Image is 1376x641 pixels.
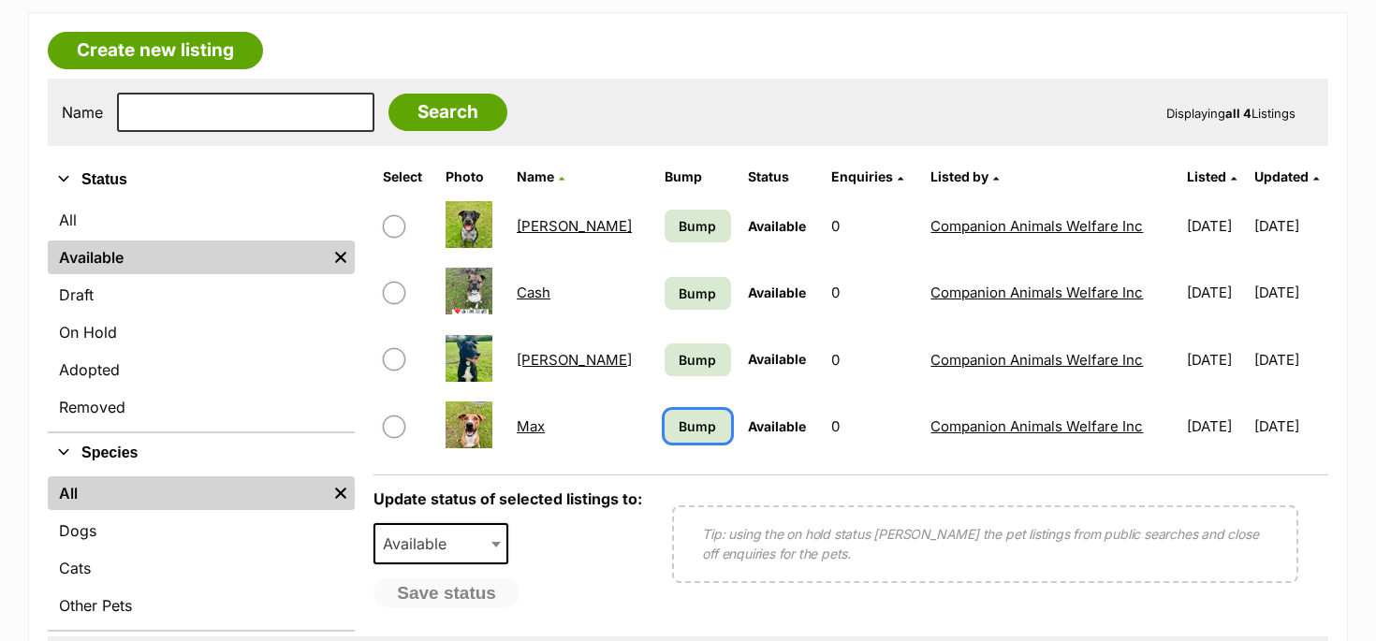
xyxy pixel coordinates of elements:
a: On Hold [48,315,355,349]
td: [DATE] [1179,194,1252,258]
a: Listed by [930,168,999,184]
a: Remove filter [327,240,355,274]
a: Companion Animals Welfare Inc [930,284,1143,301]
a: Dogs [48,514,355,547]
input: Search [388,94,507,131]
strong: all 4 [1225,106,1252,121]
td: [DATE] [1254,194,1326,258]
span: Available [373,523,508,564]
td: [DATE] [1254,328,1326,392]
button: Species [48,441,355,465]
a: [PERSON_NAME] [517,351,632,369]
a: Cats [48,551,355,585]
a: Companion Animals Welfare Inc [930,417,1143,435]
span: Name [517,168,554,184]
th: Status [740,162,822,192]
div: Status [48,199,355,431]
th: Photo [438,162,507,192]
a: Name [517,168,564,184]
a: [PERSON_NAME] [517,217,632,235]
a: Cash [517,284,550,301]
a: Remove filter [327,476,355,510]
a: Bump [665,277,731,310]
a: Enquiries [831,168,903,184]
th: Bump [657,162,739,192]
span: Available [375,531,465,557]
span: Available [748,284,806,300]
div: Species [48,473,355,630]
td: [DATE] [1179,260,1252,325]
td: 0 [824,260,921,325]
a: Bump [665,343,731,376]
a: Draft [48,278,355,312]
label: Name [62,104,103,121]
span: Available [748,218,806,234]
span: Displaying Listings [1166,106,1295,121]
a: All [48,476,327,510]
span: translation missing: en.admin.listings.index.attributes.enquiries [831,168,893,184]
td: 0 [824,194,921,258]
span: Available [748,351,806,367]
span: Bump [679,416,716,436]
a: Max [517,417,545,435]
button: Status [48,168,355,192]
label: Update status of selected listings to: [373,489,642,508]
th: Select [375,162,436,192]
td: [DATE] [1254,394,1326,459]
span: Available [748,418,806,434]
span: Bump [679,350,716,370]
a: Adopted [48,353,355,386]
a: Removed [48,390,355,424]
td: 0 [824,328,921,392]
span: Listed by [930,168,988,184]
a: Other Pets [48,589,355,622]
span: Bump [679,216,716,236]
a: Create new listing [48,32,263,69]
td: [DATE] [1179,394,1252,459]
a: Updated [1254,168,1319,184]
a: Available [48,240,327,274]
a: All [48,203,355,237]
a: Listed [1187,168,1237,184]
span: Bump [679,284,716,303]
a: Companion Animals Welfare Inc [930,351,1143,369]
td: [DATE] [1254,260,1326,325]
span: Listed [1187,168,1226,184]
td: 0 [824,394,921,459]
a: Companion Animals Welfare Inc [930,217,1143,235]
a: Bump [665,210,731,242]
a: Bump [665,410,731,443]
span: Updated [1254,168,1309,184]
p: Tip: using the on hold status [PERSON_NAME] the pet listings from public searches and close off e... [702,524,1268,563]
td: [DATE] [1179,328,1252,392]
button: Save status [373,578,520,608]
